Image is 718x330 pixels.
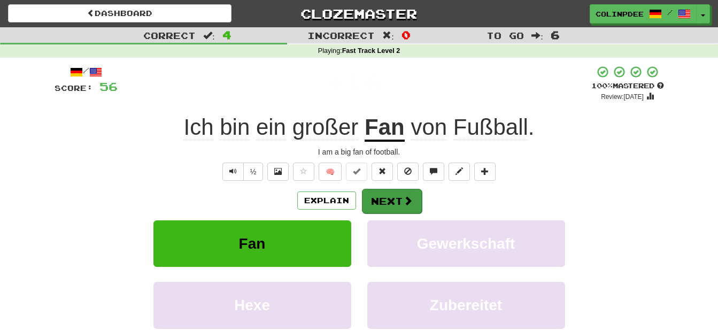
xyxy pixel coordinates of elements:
button: Explain [297,191,356,210]
button: Ignore sentence (alt+i) [397,163,419,181]
span: 4 [222,28,231,41]
div: Mastered [591,81,664,91]
button: Hexe [153,282,351,328]
button: Reset to 0% Mastered (alt+r) [372,163,393,181]
span: colinpdee [596,9,644,19]
button: ½ [243,163,264,181]
button: Edit sentence (alt+d) [449,163,470,181]
span: Hexe [234,297,270,313]
span: ein [256,114,286,140]
u: Fan [365,114,405,142]
button: Fan [153,220,351,267]
span: Gewerkschaft [417,235,515,252]
span: großer [292,114,359,140]
button: Play sentence audio (ctl+space) [222,163,244,181]
span: Fußball [453,114,528,140]
a: Dashboard [8,4,231,22]
button: 🧠 [319,163,342,181]
button: Discuss sentence (alt+u) [423,163,444,181]
span: Ich [183,114,213,140]
a: Clozemaster [248,4,471,23]
span: To go [487,30,524,41]
span: 56 [99,80,118,93]
a: colinpdee / [590,4,697,24]
span: : [531,31,543,40]
button: Show image (alt+x) [267,163,289,181]
span: Correct [143,30,196,41]
span: von [411,114,447,140]
div: / [55,65,118,79]
button: Add to collection (alt+a) [474,163,496,181]
div: Text-to-speech controls [220,163,264,181]
span: 0 [402,28,411,41]
span: 100 % [591,81,613,90]
button: Zubereitet [367,282,565,328]
span: / [667,9,673,16]
button: Gewerkschaft [367,220,565,267]
strong: Fast Track Level 2 [342,47,400,55]
span: : [382,31,394,40]
span: 16 [345,68,382,95]
span: Fan [239,235,266,252]
span: + [326,65,345,97]
small: Review: [DATE] [601,93,644,101]
span: Incorrect [307,30,375,41]
span: Score: [55,83,93,93]
span: bin [220,114,250,140]
button: Set this sentence to 100% Mastered (alt+m) [346,163,367,181]
span: 6 [551,28,560,41]
span: Zubereitet [430,297,502,313]
div: I am a big fan of football. [55,147,664,157]
button: Favorite sentence (alt+f) [293,163,314,181]
span: : [203,31,215,40]
button: Next [362,189,422,213]
span: . [405,114,535,140]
